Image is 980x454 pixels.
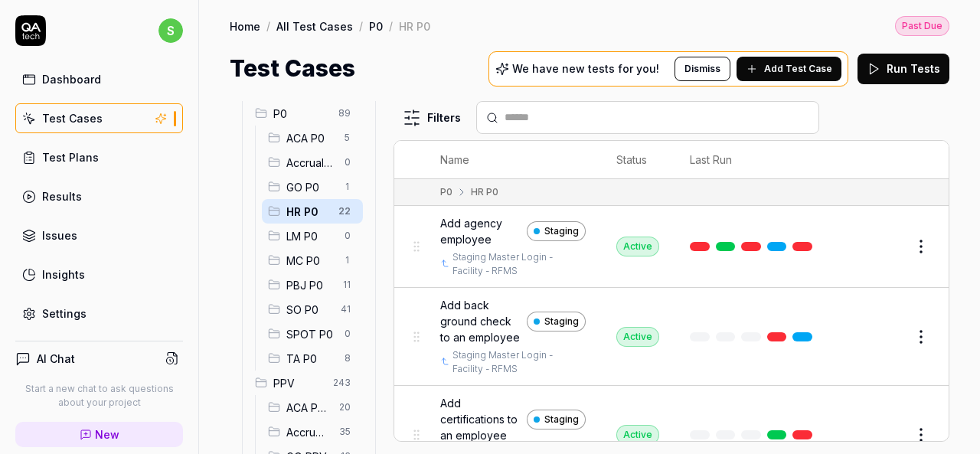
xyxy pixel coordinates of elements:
[262,248,363,273] div: Drag to reorderMC P01
[262,322,363,346] div: Drag to reorderSPOT P00
[369,18,383,34] a: P0
[394,103,470,133] button: Filters
[337,276,357,294] span: 11
[286,277,334,293] span: PBJ P0
[262,175,363,199] div: Drag to reorderGO P01
[15,382,183,410] p: Start a new chat to ask questions about your project
[15,422,183,447] a: New
[394,206,949,288] tr: Add agency employeeStagingStaging Master Login - Facility - RFMSActive
[262,273,363,297] div: Drag to reorderPBJ P011
[158,18,183,43] span: s
[527,221,586,241] a: Staging
[895,15,949,36] button: Past Due
[452,250,583,278] a: Staging Master Login - Facility - RFMS
[338,251,357,269] span: 1
[273,375,324,391] span: PPV
[262,420,363,444] div: Drag to reorderAccruals PPV35
[286,204,329,220] span: HR P0
[249,371,363,395] div: Drag to reorderPPV243
[286,302,332,318] span: SO P0
[857,54,949,84] button: Run Tests
[262,297,363,322] div: Drag to reorderSO P041
[42,71,101,87] div: Dashboard
[675,141,834,179] th: Last Run
[440,215,521,247] span: Add agency employee
[286,179,335,195] span: GO P0
[42,110,103,126] div: Test Cases
[230,51,355,86] h1: Test Cases
[338,227,357,245] span: 0
[262,346,363,371] div: Drag to reorderTA P08
[338,325,357,343] span: 0
[286,130,335,146] span: ACA P0
[37,351,75,367] h4: AI Chat
[230,18,260,34] a: Home
[286,424,330,440] span: Accruals PPV
[327,374,357,392] span: 243
[15,181,183,211] a: Results
[15,220,183,250] a: Issues
[158,15,183,46] button: s
[266,18,270,34] div: /
[286,351,335,367] span: TA P0
[338,153,357,171] span: 0
[286,400,330,416] span: ACA PPV
[42,149,99,165] div: Test Plans
[42,227,77,243] div: Issues
[42,266,85,283] div: Insights
[273,106,329,122] span: P0
[262,126,363,150] div: Drag to reorderACA P05
[895,16,949,36] div: Past Due
[764,62,832,76] span: Add Test Case
[262,224,363,248] div: Drag to reorderLM P00
[15,260,183,289] a: Insights
[286,228,335,244] span: LM P0
[616,237,659,256] div: Active
[359,18,363,34] div: /
[333,423,357,441] span: 35
[15,64,183,94] a: Dashboard
[262,150,363,175] div: Drag to reorderAccruals P00
[737,57,841,81] button: Add Test Case
[616,327,659,347] div: Active
[338,178,357,196] span: 1
[544,224,579,238] span: Staging
[394,288,949,386] tr: Add back ground check to an employeeStagingStaging Master Login - Facility - RFMSActive
[276,18,353,34] a: All Test Cases
[333,398,357,416] span: 20
[286,253,335,269] span: MC P0
[15,103,183,133] a: Test Cases
[42,305,87,322] div: Settings
[616,425,659,445] div: Active
[471,185,498,199] div: HR P0
[601,141,675,179] th: Status
[286,155,335,171] span: Accruals P0
[440,185,452,199] div: P0
[332,202,357,220] span: 22
[675,57,730,81] button: Dismiss
[15,142,183,172] a: Test Plans
[286,326,335,342] span: SPOT P0
[338,129,357,147] span: 5
[262,395,363,420] div: Drag to reorderACA PPV20
[399,18,430,34] div: HR P0
[389,18,393,34] div: /
[262,199,363,224] div: Drag to reorderHR P022
[332,104,357,122] span: 89
[527,312,586,332] a: Staging
[527,410,586,430] a: Staging
[95,426,119,443] span: New
[425,141,601,179] th: Name
[335,300,357,318] span: 41
[544,315,579,328] span: Staging
[512,64,659,74] p: We have new tests for you!
[544,413,579,426] span: Staging
[452,348,583,376] a: Staging Master Login - Facility - RFMS
[249,101,363,126] div: Drag to reorderP089
[15,299,183,328] a: Settings
[338,349,357,367] span: 8
[42,188,82,204] div: Results
[440,395,521,443] span: Add certifications to an employee
[440,297,521,345] span: Add back ground check to an employee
